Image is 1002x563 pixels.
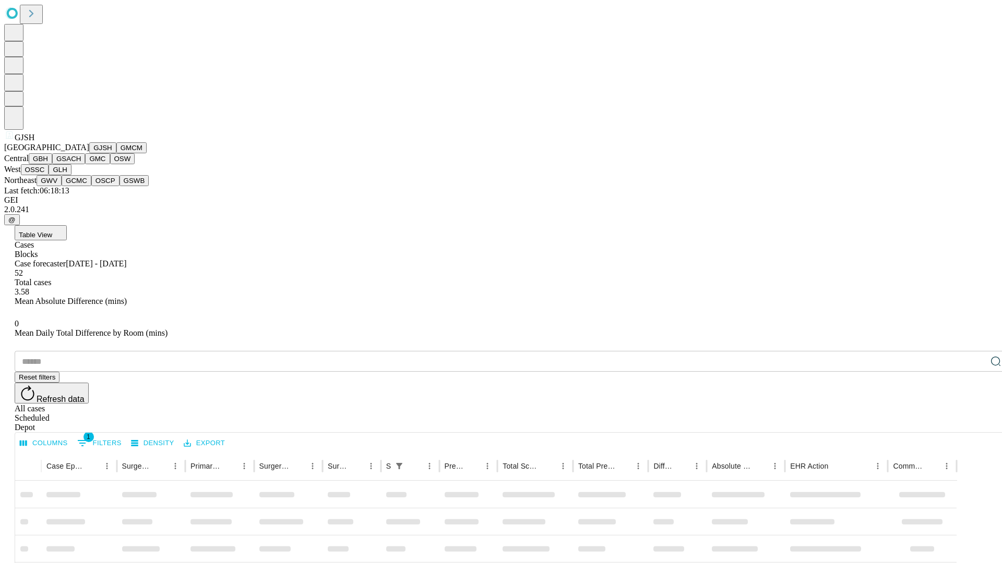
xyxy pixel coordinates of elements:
span: Central [4,154,29,163]
button: OSCP [91,175,120,186]
button: Menu [870,459,885,473]
div: Surgery Date [328,462,348,470]
button: Sort [541,459,556,473]
button: Density [128,435,177,451]
button: Sort [829,459,844,473]
button: Menu [939,459,954,473]
span: Last fetch: 06:18:13 [4,186,69,195]
button: OSW [110,153,135,164]
button: Show filters [392,459,407,473]
button: Menu [689,459,704,473]
button: Menu [422,459,437,473]
button: GSACH [52,153,85,164]
button: Menu [480,459,495,473]
button: Show filters [75,435,124,451]
button: Sort [675,459,689,473]
div: 2.0.241 [4,205,998,214]
div: Surgery Name [259,462,290,470]
button: Sort [616,459,631,473]
button: Select columns [17,435,70,451]
button: Sort [222,459,237,473]
span: Table View [19,231,52,239]
button: Sort [153,459,168,473]
button: @ [4,214,20,225]
div: Predicted In Room Duration [445,462,465,470]
button: Reset filters [15,372,59,383]
div: Primary Service [190,462,221,470]
div: Difference [653,462,674,470]
div: 1 active filter [392,459,407,473]
button: Sort [925,459,939,473]
span: Total cases [15,278,51,287]
span: 52 [15,268,23,277]
button: Sort [753,459,768,473]
div: GEI [4,195,998,205]
button: GWV [37,175,62,186]
button: Menu [768,459,782,473]
div: Surgeon Name [122,462,152,470]
div: Case Epic Id [46,462,84,470]
span: Mean Absolute Difference (mins) [15,297,127,305]
button: Menu [100,459,114,473]
button: Menu [305,459,320,473]
div: EHR Action [790,462,828,470]
button: GSWB [120,175,149,186]
button: Menu [168,459,183,473]
button: Menu [237,459,252,473]
span: 1 [83,432,94,442]
div: Absolute Difference [712,462,752,470]
span: Mean Daily Total Difference by Room (mins) [15,328,168,337]
button: GBH [29,153,52,164]
button: Menu [631,459,646,473]
span: 3.58 [15,287,29,296]
span: [DATE] - [DATE] [66,259,126,268]
button: Sort [408,459,422,473]
span: @ [8,216,16,224]
span: Refresh data [37,395,85,403]
button: Sort [349,459,364,473]
div: Scheduled In Room Duration [386,462,391,470]
button: GMC [85,153,110,164]
button: Menu [364,459,378,473]
button: GCMC [62,175,91,186]
div: Total Scheduled Duration [503,462,540,470]
button: Sort [291,459,305,473]
button: Sort [466,459,480,473]
span: [GEOGRAPHIC_DATA] [4,143,89,152]
button: Sort [85,459,100,473]
button: GJSH [89,142,116,153]
span: 0 [15,319,19,328]
button: Export [181,435,228,451]
button: GMCM [116,142,147,153]
button: Refresh data [15,383,89,403]
span: West [4,165,21,174]
button: Table View [15,225,67,240]
div: Comments [893,462,923,470]
button: OSSC [21,164,49,175]
button: Menu [556,459,570,473]
button: GLH [49,164,71,175]
span: Case forecaster [15,259,66,268]
span: GJSH [15,133,34,142]
span: Reset filters [19,373,55,381]
span: Northeast [4,176,37,185]
div: Total Predicted Duration [578,462,616,470]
